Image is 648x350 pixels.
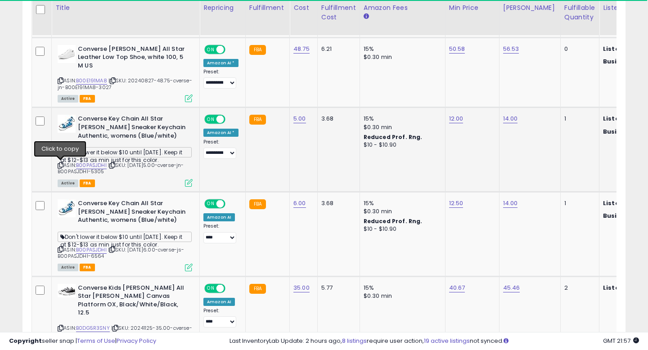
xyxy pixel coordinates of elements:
span: Don't lower it below $10 until [DATE]. Keep it at $12-$13 as min just for this color. [58,147,192,157]
div: Amazon AI * [203,129,238,137]
a: Privacy Policy [117,337,156,345]
span: 2025-10-6 21:57 GMT [603,337,639,345]
div: $10 - $10.90 [364,225,438,233]
div: Fulfillment [249,3,286,13]
div: Title [55,3,196,13]
div: $0.30 min [364,123,438,131]
div: $0.30 min [364,207,438,215]
b: Converse Key Chain All Star [PERSON_NAME] Sneaker Keychain Authentic, womens (Blue/white) [78,199,187,227]
a: 48.75 [293,45,310,54]
a: 5.00 [293,114,306,123]
span: ON [205,116,216,123]
b: Reduced Prof. Rng. [364,217,423,225]
span: OFF [224,284,238,292]
a: 35.00 [293,283,310,292]
div: Amazon Fees [364,3,441,13]
a: 14.00 [503,114,518,123]
b: Converse [PERSON_NAME] All Star Leather Low Top Shoe, white 100, 5 M US [78,45,187,72]
a: 40.67 [449,283,465,292]
div: Min Price [449,3,495,13]
span: | SKU: [DATE]6.00-cverse-js-B00PASJDHI-6564 [58,246,184,260]
b: Listed Price: [603,114,644,123]
a: B00E191MA8 [76,77,107,85]
div: 1 [564,199,592,207]
div: ASIN: [58,199,193,270]
b: Listed Price: [603,199,644,207]
small: FBA [249,115,266,125]
span: OFF [224,116,238,123]
div: 2 [564,284,592,292]
a: B00PASJDHI [76,246,107,254]
a: 45.46 [503,283,520,292]
div: 3.68 [321,199,353,207]
div: 3.68 [321,115,353,123]
span: ON [205,45,216,53]
div: 15% [364,284,438,292]
div: Preset: [203,223,238,243]
a: 8 listings [342,337,367,345]
div: $10 - $10.90 [364,141,438,149]
div: Preset: [203,308,238,328]
img: 41vuCFj9JKL._SL40_.jpg [58,45,76,63]
div: [PERSON_NAME] [503,3,557,13]
span: FBA [80,179,95,187]
div: 15% [364,45,438,53]
div: 15% [364,199,438,207]
div: 0 [564,45,592,53]
div: Preset: [203,139,238,159]
a: 56.53 [503,45,519,54]
span: ON [205,284,216,292]
div: 5.77 [321,284,353,292]
div: Amazon AI * [203,59,238,67]
div: ASIN: [58,115,193,186]
span: OFF [224,45,238,53]
small: Amazon Fees. [364,13,369,21]
div: Amazon AI [203,298,235,306]
span: FBA [80,95,95,103]
span: OFF [224,200,238,208]
img: 414QiIs5o1L._SL40_.jpg [58,115,76,133]
small: FBA [249,199,266,209]
span: All listings currently available for purchase on Amazon [58,179,78,187]
small: FBA [249,284,266,294]
div: seller snap | | [9,337,156,346]
span: Don't lower it below $10 until [DATE]. Keep it at $12-$13 as min just for this color. [58,232,192,242]
div: Fulfillment Cost [321,3,356,22]
span: FBA [80,264,95,271]
div: Repricing [203,3,242,13]
div: Amazon AI [203,213,235,221]
span: ON [205,200,216,208]
a: 19 active listings [424,337,470,345]
span: All listings currently available for purchase on Amazon [58,95,78,103]
img: 414QiIs5o1L._SL40_.jpg [58,199,76,217]
b: Reduced Prof. Rng. [364,133,423,141]
div: Cost [293,3,314,13]
a: 12.50 [449,199,463,208]
a: 12.00 [449,114,463,123]
span: All listings currently available for purchase on Amazon [58,264,78,271]
a: 14.00 [503,199,518,208]
img: 41-+pEz2MtL._SL40_.jpg [58,284,76,297]
b: Converse Key Chain All Star [PERSON_NAME] Sneaker Keychain Authentic, womens (Blue/white) [78,115,187,142]
span: | SKU: [DATE]5.00-cverse-jn-B00PASJDHI-5305 [58,162,184,175]
strong: Copyright [9,337,42,345]
a: 50.58 [449,45,465,54]
div: ASIN: [58,45,193,102]
div: $0.30 min [364,292,438,300]
div: 6.21 [321,45,353,53]
div: Preset: [203,69,238,89]
div: 1 [564,115,592,123]
a: 6.00 [293,199,306,208]
div: Fulfillable Quantity [564,3,595,22]
div: $0.30 min [364,53,438,61]
div: Last InventoryLab Update: 2 hours ago, require user action, not synced. [229,337,639,346]
a: B00PASJDHI [76,162,107,169]
a: Terms of Use [77,337,115,345]
small: FBA [249,45,266,55]
div: 15% [364,115,438,123]
b: Converse Kids [PERSON_NAME] All Star [PERSON_NAME] Canvas Platform OX, Black/White/Black, 12.5 [78,284,187,319]
b: Listed Price: [603,283,644,292]
b: Listed Price: [603,45,644,53]
span: | SKU: 20240827-48.75-cverse-jn-B00E191MA8-3027 [58,77,192,90]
